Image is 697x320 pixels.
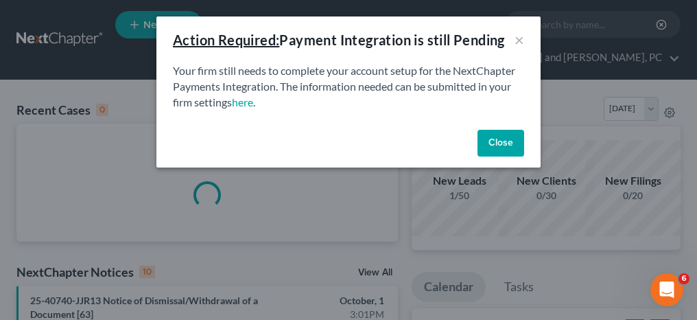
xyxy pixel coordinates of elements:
[515,32,524,48] button: ×
[650,273,683,306] iframe: Intercom live chat
[477,130,524,157] button: Close
[173,30,505,49] div: Payment Integration is still Pending
[232,95,253,108] a: here
[173,32,279,48] u: Action Required:
[678,273,689,284] span: 6
[173,63,524,111] p: Your firm still needs to complete your account setup for the NextChapter Payments Integration. Th...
